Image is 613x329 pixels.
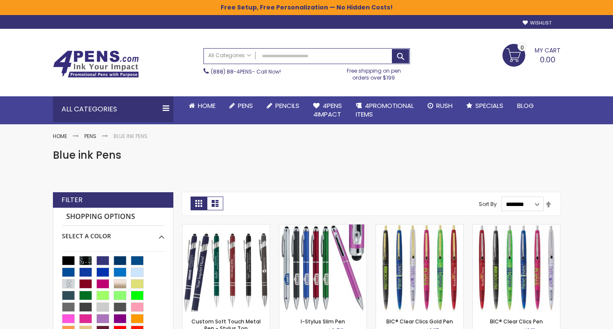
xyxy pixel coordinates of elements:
[62,226,164,240] div: Select A Color
[204,49,256,63] a: All Categories
[84,132,96,140] a: Pens
[53,132,67,140] a: Home
[53,50,139,78] img: 4Pens Custom Pens and Promotional Products
[238,101,253,110] span: Pens
[313,101,342,119] span: 4Pens 4impact
[208,52,251,59] span: All Categories
[62,195,83,205] strong: Filter
[198,101,216,110] span: Home
[502,44,561,65] a: 0.00 0
[182,224,270,312] img: Custom Soft Touch Metal Pen - Stylus Top
[517,101,534,110] span: Blog
[436,101,453,110] span: Rush
[386,318,453,325] a: BIC® Clear Clics Gold Pen
[475,101,503,110] span: Specials
[306,96,349,124] a: 4Pens4impact
[260,96,306,115] a: Pencils
[473,224,560,312] img: BIC® Clear Clics Pen
[275,101,299,110] span: Pencils
[523,20,551,26] a: Wishlist
[182,224,270,231] a: Custom Soft Touch Metal Pen - Stylus Top
[376,224,463,231] a: BIC® Clear Clics Gold Pen
[338,64,410,81] div: Free shipping on pen orders over $199
[349,96,421,124] a: 4PROMOTIONALITEMS
[53,96,173,122] div: All Categories
[182,96,222,115] a: Home
[421,96,459,115] a: Rush
[211,68,252,75] a: (888) 88-4PENS
[473,224,560,231] a: BIC® Clear Clics Pen
[53,148,561,162] h1: Blue ink Pens
[114,132,148,140] strong: Blue ink Pens
[211,68,281,75] span: - Call Now!
[62,208,164,226] strong: Shopping Options
[490,318,543,325] a: BIC® Clear Clics Pen
[191,197,207,210] strong: Grid
[521,43,524,52] span: 0
[301,318,345,325] a: I-Stylus Slim Pen
[356,101,414,119] span: 4PROMOTIONAL ITEMS
[222,96,260,115] a: Pens
[279,224,367,231] a: I-Stylus Slim Pen
[459,96,510,115] a: Specials
[540,54,555,65] span: 0.00
[510,96,541,115] a: Blog
[279,224,367,312] img: I-Stylus Slim Pen
[479,200,497,208] label: Sort By
[376,224,463,312] img: BIC® Clear Clics Gold Pen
